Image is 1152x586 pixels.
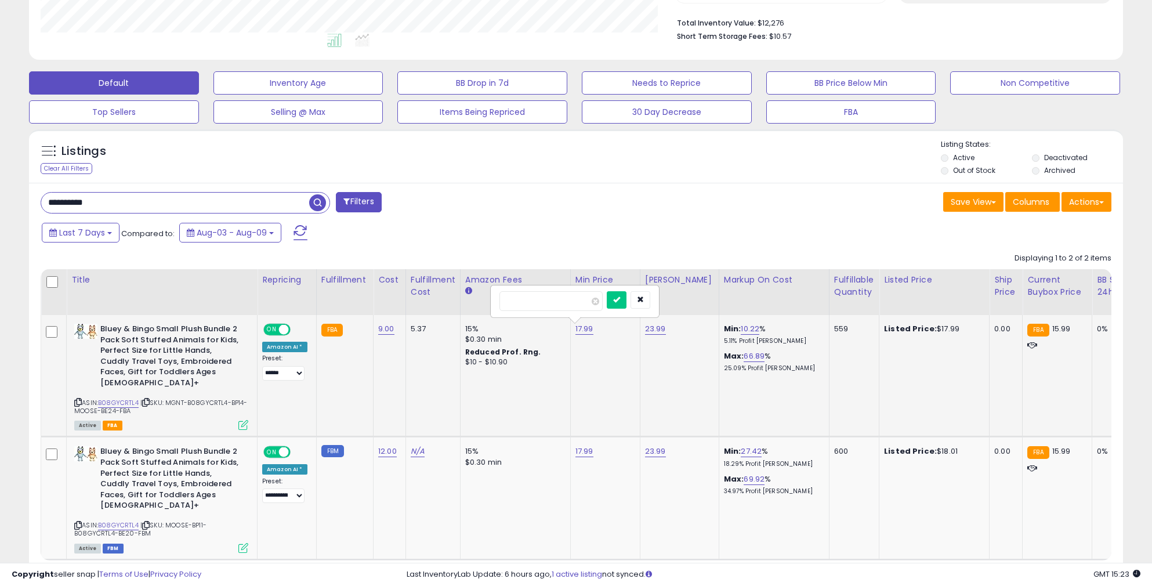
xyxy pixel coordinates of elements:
a: 9.00 [378,323,394,335]
b: Listed Price: [884,323,937,334]
b: Max: [724,350,744,361]
div: Last InventoryLab Update: 6 hours ago, not synced. [407,569,1140,580]
button: Non Competitive [950,71,1120,95]
label: Active [953,153,975,162]
p: 18.29% Profit [PERSON_NAME] [724,460,820,468]
b: Min: [724,323,741,334]
div: Title [71,274,252,286]
a: 1 active listing [552,569,602,580]
button: Save View [943,192,1004,212]
span: Columns [1013,196,1049,208]
h5: Listings [61,143,106,160]
button: Default [29,71,199,95]
img: 41-e-lTGPjL._SL40_.jpg [74,324,97,339]
a: Terms of Use [99,569,148,580]
span: FBM [103,544,124,554]
a: 23.99 [645,323,666,335]
span: OFF [289,447,307,457]
div: Repricing [262,274,311,286]
div: Preset: [262,478,307,504]
a: 27.42 [741,446,762,457]
span: All listings currently available for purchase on Amazon [74,421,101,431]
span: 2025-08-17 15:23 GMT [1093,569,1140,580]
div: 600 [834,446,870,457]
button: Items Being Repriced [397,100,567,124]
p: Listing States: [941,139,1122,150]
span: ON [265,447,279,457]
div: % [724,351,820,372]
b: Reduced Prof. Rng. [465,347,541,357]
a: 10.22 [741,323,759,335]
div: 0% [1097,324,1135,334]
div: % [724,446,820,468]
label: Deactivated [1044,153,1088,162]
b: Min: [724,446,741,457]
b: Bluey & Bingo Small Plush Bundle 2 Pack Soft Stuffed Animals for Kids, Perfect Size for Little Ha... [100,324,241,391]
span: ON [265,325,279,335]
div: BB Share 24h. [1097,274,1139,298]
button: Last 7 Days [42,223,119,243]
li: $12,276 [677,15,1103,29]
small: FBA [1027,446,1049,459]
div: % [724,474,820,495]
span: FBA [103,421,122,431]
small: Amazon Fees. [465,286,472,296]
button: Aug-03 - Aug-09 [179,223,281,243]
div: $17.99 [884,324,980,334]
a: 17.99 [575,446,593,457]
label: Archived [1044,165,1075,175]
div: 15% [465,324,561,334]
div: Fulfillable Quantity [834,274,874,298]
div: Listed Price [884,274,984,286]
button: Top Sellers [29,100,199,124]
button: FBA [766,100,936,124]
a: 12.00 [378,446,397,457]
div: Fulfillment [321,274,368,286]
div: Current Buybox Price [1027,274,1087,298]
div: Clear All Filters [41,163,92,174]
div: 0.00 [994,324,1013,334]
div: ASIN: [74,446,248,551]
a: Privacy Policy [150,569,201,580]
div: Markup on Cost [724,274,824,286]
a: 66.89 [744,350,765,362]
button: Columns [1005,192,1060,212]
div: [PERSON_NAME] [645,274,714,286]
button: Inventory Age [213,71,383,95]
a: B08GYCRTL4 [98,398,139,408]
button: Selling @ Max [213,100,383,124]
button: BB Drop in 7d [397,71,567,95]
th: The percentage added to the cost of goods (COGS) that forms the calculator for Min & Max prices. [719,269,829,315]
a: 69.92 [744,473,765,485]
div: Fulfillment Cost [411,274,455,298]
div: Min Price [575,274,635,286]
span: Compared to: [121,228,175,239]
button: BB Price Below Min [766,71,936,95]
span: | SKU: MGNT-B08GYCRTL4-BP14-MOOSE-BE24-FBA [74,398,248,415]
button: Actions [1062,192,1111,212]
div: $18.01 [884,446,980,457]
div: $0.30 min [465,457,561,468]
div: 0.00 [994,446,1013,457]
span: $10.57 [769,31,791,42]
div: $0.30 min [465,334,561,345]
div: 559 [834,324,870,334]
span: | SKU: MOOSE-BP11-B08GYCRTL4-BE20-FBM [74,520,207,538]
b: Total Inventory Value: [677,18,756,28]
button: Needs to Reprice [582,71,752,95]
a: 23.99 [645,446,666,457]
div: Amazon Fees [465,274,566,286]
strong: Copyright [12,569,54,580]
button: Filters [336,192,381,212]
span: Last 7 Days [59,227,105,238]
small: FBA [1027,324,1049,337]
div: Preset: [262,355,307,381]
p: 34.97% Profit [PERSON_NAME] [724,487,820,495]
span: Aug-03 - Aug-09 [197,227,267,238]
span: 15.99 [1052,323,1071,334]
div: Cost [378,274,401,286]
div: ASIN: [74,324,248,429]
small: FBA [321,324,343,337]
b: Bluey & Bingo Small Plush Bundle 2 Pack Soft Stuffed Animals for Kids, Perfect Size for Little Ha... [100,446,241,513]
a: 17.99 [575,323,593,335]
